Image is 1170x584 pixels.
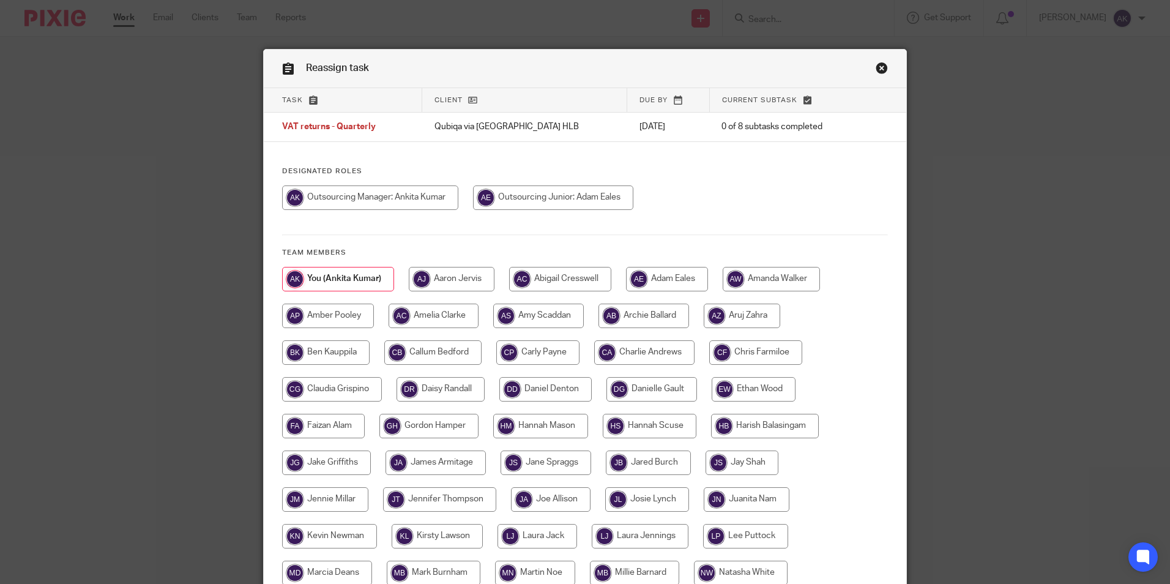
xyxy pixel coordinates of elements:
h4: Designated Roles [282,167,888,176]
span: Due by [639,97,668,103]
span: Task [282,97,303,103]
span: Client [434,97,463,103]
a: Close this dialog window [876,62,888,78]
span: Reassign task [306,63,369,73]
p: Qubiqa via [GEOGRAPHIC_DATA] HLB [434,121,615,133]
span: VAT returns - Quarterly [282,123,376,132]
td: 0 of 8 subtasks completed [709,113,862,142]
p: [DATE] [639,121,698,133]
h4: Team members [282,248,888,258]
span: Current subtask [722,97,797,103]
